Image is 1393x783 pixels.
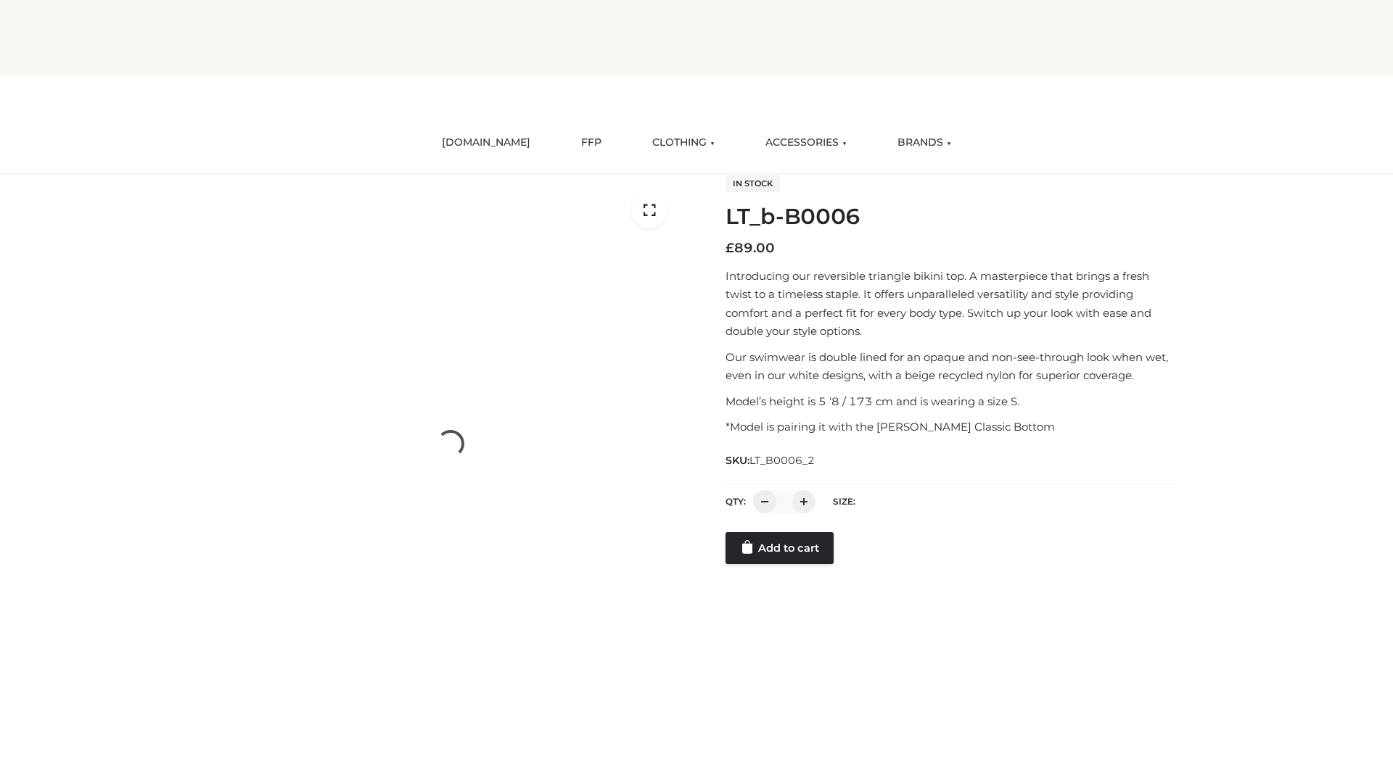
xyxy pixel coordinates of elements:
a: FFP [570,127,612,159]
label: Size: [833,496,855,507]
span: In stock [726,175,780,192]
span: SKU: [726,452,816,469]
a: BRANDS [887,127,962,159]
a: ACCESSORIES [755,127,858,159]
p: Introducing our reversible triangle bikini top. A masterpiece that brings a fresh twist to a time... [726,267,1178,341]
label: QTY: [726,496,746,507]
p: Our swimwear is double lined for an opaque and non-see-through look when wet, even in our white d... [726,348,1178,385]
p: Model’s height is 5 ‘8 / 173 cm and is wearing a size S. [726,392,1178,411]
a: CLOTHING [641,127,726,159]
span: £ [726,240,734,256]
span: LT_B0006_2 [749,454,815,467]
h1: LT_b-B0006 [726,204,1178,230]
a: [DOMAIN_NAME] [431,127,541,159]
bdi: 89.00 [726,240,775,256]
p: *Model is pairing it with the [PERSON_NAME] Classic Bottom [726,418,1178,436]
a: Add to cart [726,532,834,564]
